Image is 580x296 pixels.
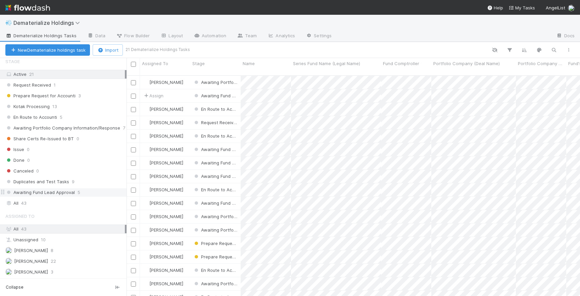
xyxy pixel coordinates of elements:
img: avatar_cea4b3df-83b6-44b5-8b06-f9455c333edc.png [143,133,148,139]
span: Awaiting Portfolio Company Information/Response [5,124,120,132]
span: 43 [21,199,27,207]
span: En Route to Accounti [5,113,57,121]
span: [PERSON_NAME] [149,241,183,246]
span: 0 [77,135,79,143]
span: Awaiting Fund Lead Approval [193,147,262,152]
img: avatar_cea4b3df-83b6-44b5-8b06-f9455c333edc.png [5,247,12,254]
div: Awaiting Portfolio Company Information/Response [193,213,237,220]
span: Duplicates and Test Tasks [5,178,69,186]
img: avatar_e0ab5a02-4425-4644-8eca-231d5bcccdf4.png [143,227,148,233]
span: 13 [52,102,57,111]
input: Toggle Row Selected [131,134,136,139]
img: avatar_e0ab5a02-4425-4644-8eca-231d5bcccdf4.png [568,5,575,11]
input: Toggle Row Selected [131,107,136,112]
span: [PERSON_NAME] [149,214,183,219]
span: Awaiting Fund Lead Approval [5,188,75,197]
div: [PERSON_NAME] [143,173,183,180]
span: 0 [36,167,39,175]
button: Import [93,44,123,56]
span: Prepare Request for Accounti [193,241,263,246]
span: [PERSON_NAME] [14,269,48,275]
img: avatar_cea4b3df-83b6-44b5-8b06-f9455c333edc.png [143,281,148,286]
input: Toggle Row Selected [131,241,136,246]
span: Dematerialize Holdings [13,19,83,26]
a: Automation [188,31,232,42]
input: Toggle Row Selected [131,268,136,273]
span: 43 [21,226,27,232]
span: Name [243,60,255,67]
a: Flow Builder [111,31,155,42]
span: [PERSON_NAME] [149,106,183,112]
div: Help [487,4,503,11]
span: Dematerialize Holdings Tasks [5,32,77,39]
img: avatar_e0ab5a02-4425-4644-8eca-231d5bcccdf4.png [143,160,148,165]
span: 3 [78,92,81,100]
img: avatar_e0ab5a02-4425-4644-8eca-231d5bcccdf4.png [143,214,148,219]
div: Awaiting Fund Lead Approval [193,146,237,153]
div: Awaiting Portfolio Company Information/Response [193,280,237,287]
small: 21 Dematerialize Holdings Tasks [126,47,190,53]
span: 21 [29,71,34,77]
span: 7 [123,124,125,132]
a: Team [232,31,262,42]
span: [PERSON_NAME] [149,147,183,152]
div: Prepare Request for Accounti [193,240,237,247]
span: Awaiting Portfolio Company Information/Response [193,281,308,286]
div: Unassigned [5,236,125,244]
img: avatar_5bf5c33b-3139-4939-a495-cbf9fc6ebf7e.png [5,268,12,275]
span: [PERSON_NAME] [149,281,183,286]
span: Canceled [5,167,34,175]
img: logo-inverted-e16ddd16eac7371096b0.svg [5,2,50,13]
span: AngelList [546,5,565,10]
div: [PERSON_NAME] [143,267,183,274]
span: 10 [41,236,46,244]
img: avatar_e0ab5a02-4425-4644-8eca-231d5bcccdf4.png [143,174,148,179]
div: [PERSON_NAME] [143,133,183,139]
img: avatar_e0ab5a02-4425-4644-8eca-231d5bcccdf4.png [143,200,148,206]
span: [PERSON_NAME] [149,160,183,165]
span: [PERSON_NAME] [149,80,183,85]
span: Portfolio Company (Deal Name) [433,60,500,67]
input: Toggle Row Selected [131,147,136,152]
div: All [5,225,125,233]
input: Toggle Row Selected [131,201,136,206]
span: Awaiting Portfolio Company Information/Response [193,80,308,85]
span: 0 [27,145,30,154]
span: Flow Builder [116,32,150,39]
span: [PERSON_NAME] [149,133,183,139]
span: 0 [27,156,30,164]
div: [PERSON_NAME] [143,213,183,220]
span: Prepare Request for Accounti [193,254,263,259]
div: All [5,199,125,207]
span: Share Certs Re-Issued to BT [5,135,74,143]
div: Awaiting Fund Lead Approval [193,200,237,206]
input: Toggle Row Selected [131,80,136,85]
a: Data [82,31,111,42]
div: [PERSON_NAME] [143,280,183,287]
span: Prepare Request for Accounti [5,92,76,100]
span: Awaiting Portfolio Company Information/Response [193,214,308,219]
span: My Tasks [509,5,535,10]
img: avatar_e0ab5a02-4425-4644-8eca-231d5bcccdf4.png [143,241,148,246]
span: [PERSON_NAME] [14,248,48,253]
div: Awaiting Portfolio Company Information/Response [193,79,237,86]
span: [PERSON_NAME] [14,258,48,264]
span: 22 [51,257,56,265]
span: Awaiting Fund Lead Approval [193,200,262,206]
span: [PERSON_NAME] [149,200,183,206]
button: NewDematerialize holdings task [5,44,90,56]
span: 1 [54,81,56,89]
span: Awaiting Portfolio Company Information/Response [193,227,308,233]
span: En Route to Accounti [193,187,245,192]
input: Toggle Row Selected [131,161,136,166]
div: En Route to Accounti [193,186,237,193]
div: Prepare Request for Accounti [193,253,237,260]
span: Stage [5,55,20,68]
span: Request Received [5,81,51,89]
span: Awaiting Fund Lead Approval [193,93,262,98]
span: Assign [143,92,163,99]
a: My Tasks [509,4,535,11]
div: Awaiting Fund Lead Approval [193,159,237,166]
span: Awaiting Fund Lead Approval [193,174,262,179]
div: [PERSON_NAME] [143,200,183,206]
